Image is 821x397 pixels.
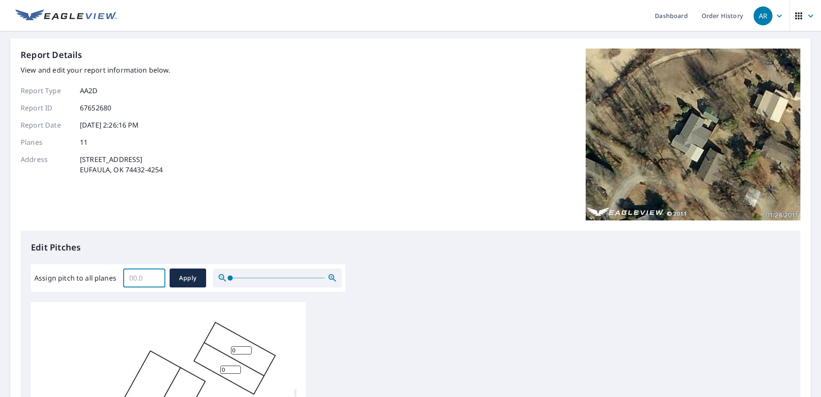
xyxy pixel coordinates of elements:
[80,86,98,96] p: AA2D
[80,103,111,113] p: 67652680
[21,65,170,75] p: View and edit your report information below.
[80,120,139,130] p: [DATE] 2:26:16 PM
[170,269,206,287] button: Apply
[21,154,72,175] p: Address
[80,137,88,147] p: 11
[21,49,82,61] p: Report Details
[123,266,165,290] input: 00.0
[176,273,199,284] span: Apply
[21,86,72,96] p: Report Type
[21,120,72,130] p: Report Date
[21,103,72,113] p: Report ID
[15,9,117,22] img: EV Logo
[21,137,72,147] p: Planes
[31,241,790,254] p: Edit Pitches
[586,49,800,220] img: Top image
[80,154,163,175] p: [STREET_ADDRESS] EUFAULA, OK 74432-4254
[754,6,772,25] div: AR
[34,273,116,283] label: Assign pitch to all planes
